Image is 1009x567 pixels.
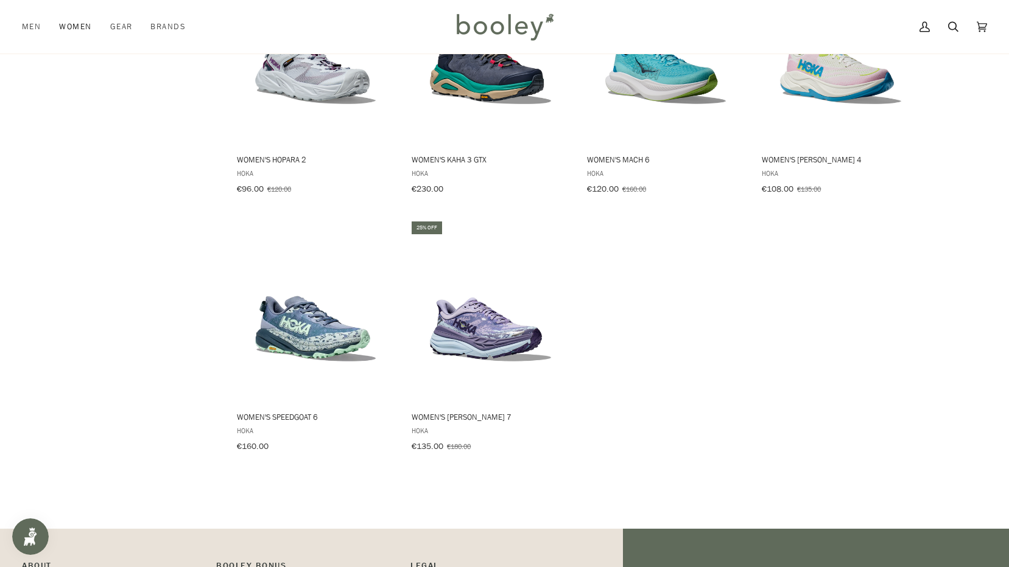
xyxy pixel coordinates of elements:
[237,411,395,422] span: Women's Speedgoat 6
[622,184,646,194] span: €160.00
[235,220,396,456] a: Women's Speedgoat 6
[412,168,569,178] span: Hoka
[587,154,745,165] span: Women's Mach 6
[12,518,49,555] iframe: Button to open loyalty program pop-up
[587,168,745,178] span: Hoka
[412,183,443,195] span: €230.00
[587,183,619,195] span: €120.00
[237,168,395,178] span: Hoka
[762,154,919,165] span: Women's [PERSON_NAME] 4
[410,230,571,391] img: Hoka Women's Stinson 7 Cosmic Sky / Meteor - Booley Galway
[412,440,443,452] span: €135.00
[410,220,571,456] a: Women's Stinson 7
[237,183,264,195] span: €96.00
[237,425,395,436] span: Hoka
[762,168,919,178] span: Hoka
[22,21,41,33] span: Men
[412,425,569,436] span: Hoka
[412,221,442,234] div: 25% off
[110,21,133,33] span: Gear
[150,21,186,33] span: Brands
[447,441,471,451] span: €180.00
[412,154,569,165] span: Women's Kaha 3 GTX
[237,154,395,165] span: Women's Hopara 2
[412,411,569,422] span: Women's [PERSON_NAME] 7
[797,184,821,194] span: €135.00
[235,230,396,391] img: Hoka Women's Speedgoat 6 Moonlight / Thundercloud - Booley Galway
[59,21,91,33] span: Women
[762,183,793,195] span: €108.00
[237,440,269,452] span: €160.00
[267,184,291,194] span: €120.00
[451,9,558,44] img: Booley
